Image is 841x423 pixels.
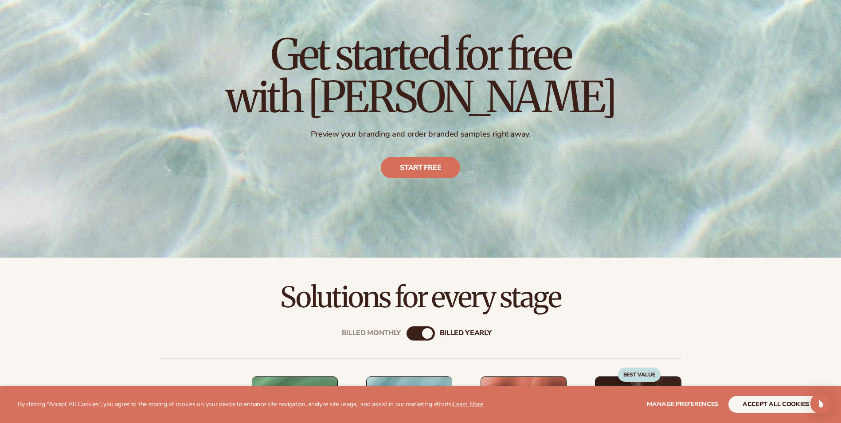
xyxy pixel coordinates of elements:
[342,329,401,337] div: Billed Monthly
[647,400,718,408] span: Manage preferences
[18,401,483,408] p: By clicking "Accept All Cookies", you agree to the storing of cookies on your device to enhance s...
[440,329,492,337] div: billed Yearly
[618,368,661,382] div: BEST VALUE
[381,157,460,179] a: Start free
[453,400,483,408] a: Learn More
[810,393,832,414] div: Open Intercom Messenger
[226,33,616,118] h1: Get started for free with [PERSON_NAME]
[728,396,823,413] button: accept all cookies
[25,282,816,312] h2: Solutions for every stage
[259,384,285,400] h2: Free
[374,384,431,400] h2: Essentials
[226,129,616,139] p: Preview your branding and order branded samples right away.
[602,384,626,400] h2: VIP
[647,396,718,413] button: Manage preferences
[488,384,544,400] h2: Signature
